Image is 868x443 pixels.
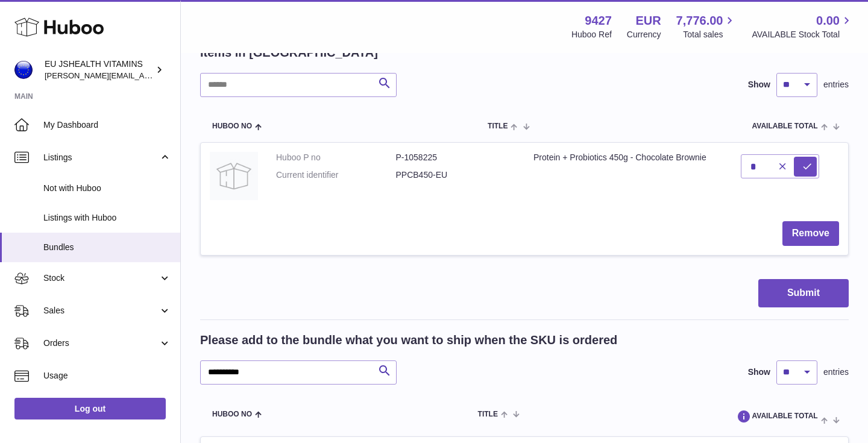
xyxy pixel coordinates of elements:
[524,143,732,212] td: Protein + Probiotics 450g - Chocolate Brownie
[14,398,166,419] a: Log out
[396,152,516,163] dd: P-1058225
[43,242,171,253] span: Bundles
[732,409,818,424] span: AVAILABLE Total
[478,410,498,418] span: Title
[758,279,849,307] button: Submit
[212,122,252,130] span: Huboo no
[823,366,849,378] span: entries
[43,272,159,284] span: Stock
[43,338,159,349] span: Orders
[683,29,737,40] span: Total sales
[748,366,770,378] label: Show
[823,79,849,90] span: entries
[14,61,33,79] img: laura@jessicasepel.com
[43,370,171,382] span: Usage
[488,122,508,130] span: Title
[571,29,612,40] div: Huboo Ref
[816,13,840,29] span: 0.00
[748,79,770,90] label: Show
[45,58,153,81] div: EU JSHEALTH VITAMINS
[752,122,818,130] span: AVAILABLE Total
[43,305,159,316] span: Sales
[200,332,617,348] h2: Please add to the bundle what you want to ship when the SKU is ordered
[752,13,854,40] a: 0.00 AVAILABLE Stock Total
[676,13,723,29] span: 7,776.00
[585,13,612,29] strong: 9427
[396,169,516,181] dd: PPCB450-EU
[43,152,159,163] span: Listings
[782,221,839,246] button: Remove
[43,119,171,131] span: My Dashboard
[276,169,396,181] dt: Current identifier
[752,29,854,40] span: AVAILABLE Stock Total
[45,71,242,80] span: [PERSON_NAME][EMAIL_ADDRESS][DOMAIN_NAME]
[627,29,661,40] div: Currency
[43,212,171,224] span: Listings with Huboo
[212,410,252,418] span: Huboo no
[210,152,258,200] img: Protein + Probiotics 450g - Chocolate Brownie
[676,13,737,40] a: 7,776.00 Total sales
[43,183,171,194] span: Not with Huboo
[276,152,396,163] dt: Huboo P no
[635,13,661,29] strong: EUR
